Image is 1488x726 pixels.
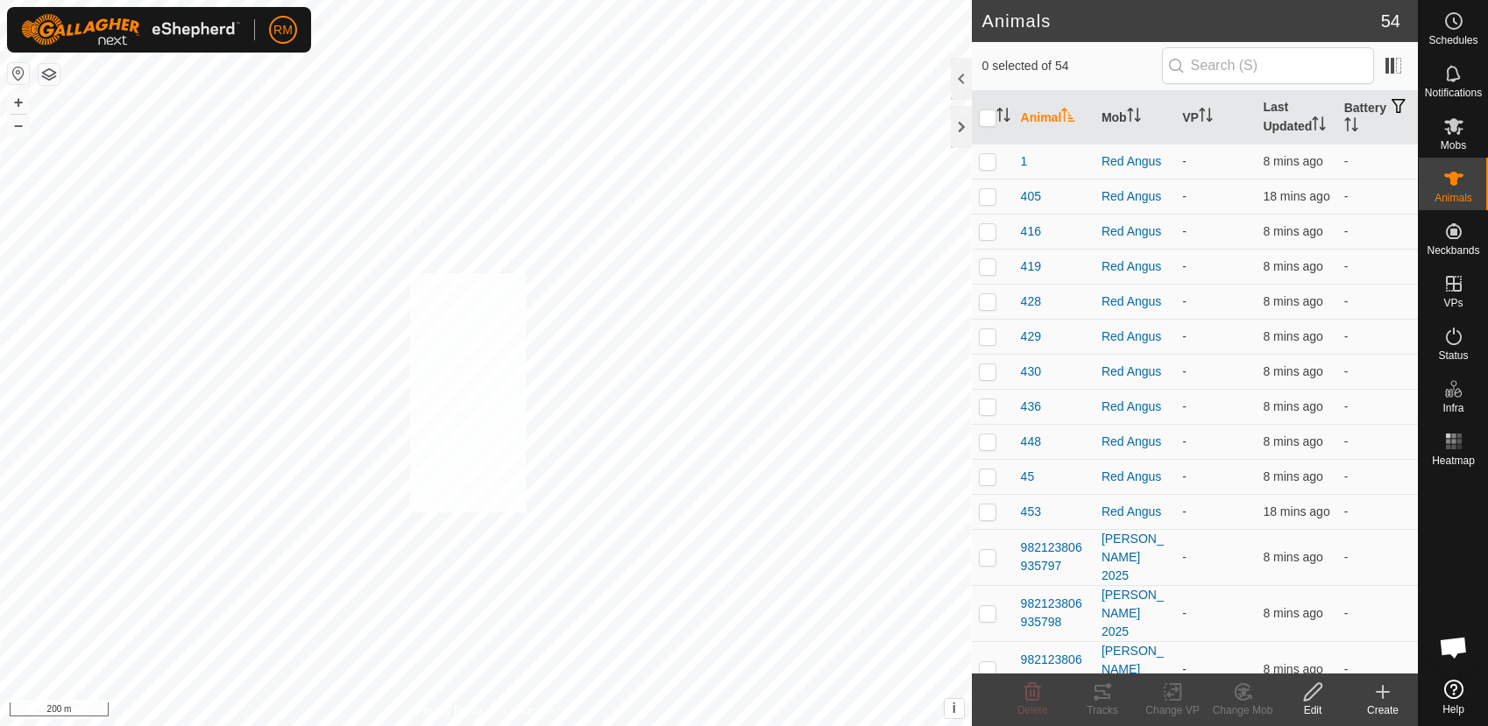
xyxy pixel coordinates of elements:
span: 982123806935797 [1021,539,1088,575]
span: 5 Sept 2025, 8:45 pm [1263,294,1322,308]
p-sorticon: Activate to sort [996,110,1010,124]
td: - [1337,389,1418,424]
app-display-virtual-paddock-transition: - [1182,550,1187,564]
div: Red Angus [1102,328,1168,346]
th: Last Updated [1256,91,1336,144]
div: Red Angus [1102,398,1168,416]
app-display-virtual-paddock-transition: - [1182,469,1187,483]
a: Contact Us [503,703,555,719]
app-display-virtual-paddock-transition: - [1182,224,1187,238]
span: VPs [1443,298,1463,308]
span: 419 [1021,257,1041,276]
div: Edit [1278,702,1348,718]
span: Neckbands [1427,245,1479,256]
span: 982123806935802 [1021,651,1088,687]
td: - [1337,214,1418,249]
span: 429 [1021,328,1041,346]
div: Red Angus [1102,187,1168,206]
app-display-virtual-paddock-transition: - [1182,259,1187,273]
div: [PERSON_NAME] 2025 [1102,642,1168,697]
app-display-virtual-paddock-transition: - [1182,364,1187,378]
span: 5 Sept 2025, 8:45 pm [1263,259,1322,273]
span: 453 [1021,503,1041,521]
app-display-virtual-paddock-transition: - [1182,662,1187,676]
span: Animals [1435,193,1472,203]
div: Red Angus [1102,363,1168,381]
p-sorticon: Activate to sort [1344,120,1358,134]
div: Red Angus [1102,257,1168,276]
span: Mobs [1441,140,1466,151]
td: - [1337,641,1418,697]
div: Tracks [1067,702,1137,718]
button: + [8,92,29,113]
div: Red Angus [1102,152,1168,171]
td: - [1337,319,1418,354]
app-display-virtual-paddock-transition: - [1182,504,1187,518]
input: Search (S) [1162,47,1374,84]
span: 5 Sept 2025, 8:45 pm [1263,662,1322,676]
th: Battery [1337,91,1418,144]
span: 5 Sept 2025, 8:36 pm [1263,504,1329,518]
app-display-virtual-paddock-transition: - [1182,189,1187,203]
span: 5 Sept 2025, 8:46 pm [1263,224,1322,238]
span: 5 Sept 2025, 8:46 pm [1263,154,1322,168]
span: 448 [1021,433,1041,451]
span: Schedules [1428,35,1477,46]
a: Open chat [1428,621,1480,673]
span: 982123806935798 [1021,595,1088,631]
span: 1 [1021,152,1028,171]
div: Change VP [1137,702,1208,718]
td: - [1337,494,1418,529]
span: Infra [1442,403,1463,413]
span: 416 [1021,222,1041,241]
td: - [1337,249,1418,284]
span: Help [1442,704,1464,715]
span: 5 Sept 2025, 8:46 pm [1263,329,1322,343]
p-sorticon: Activate to sort [1127,110,1141,124]
span: Status [1438,350,1468,361]
span: 5 Sept 2025, 8:46 pm [1263,469,1322,483]
p-sorticon: Activate to sort [1312,119,1326,133]
p-sorticon: Activate to sort [1199,110,1213,124]
button: Map Layers [39,64,60,85]
span: 428 [1021,293,1041,311]
div: Change Mob [1208,702,1278,718]
p-sorticon: Activate to sort [1061,110,1075,124]
td: - [1337,459,1418,494]
td: - [1337,354,1418,389]
app-display-virtual-paddock-transition: - [1182,399,1187,413]
td: - [1337,585,1418,641]
span: 0 selected of 54 [982,57,1162,75]
app-display-virtual-paddock-transition: - [1182,154,1187,168]
span: 405 [1021,187,1041,206]
span: i [952,701,955,715]
span: 5 Sept 2025, 8:46 pm [1263,364,1322,378]
div: Red Angus [1102,468,1168,486]
td: - [1337,284,1418,319]
a: Privacy Policy [416,703,482,719]
span: Notifications [1425,88,1482,98]
button: – [8,115,29,136]
button: i [945,699,964,718]
span: 436 [1021,398,1041,416]
div: Create [1348,702,1418,718]
app-display-virtual-paddock-transition: - [1182,606,1187,620]
span: RM [273,21,293,39]
div: Red Angus [1102,433,1168,451]
button: Reset Map [8,63,29,84]
th: Mob [1095,91,1175,144]
span: Delete [1017,704,1048,716]
span: 5 Sept 2025, 8:46 pm [1263,434,1322,448]
div: [PERSON_NAME] 2025 [1102,530,1168,585]
div: Red Angus [1102,293,1168,311]
td: - [1337,529,1418,585]
th: Animal [1014,91,1095,144]
span: 5 Sept 2025, 8:46 pm [1263,399,1322,413]
span: Heatmap [1432,455,1475,466]
app-display-virtual-paddock-transition: - [1182,329,1187,343]
span: 430 [1021,363,1041,381]
app-display-virtual-paddock-transition: - [1182,434,1187,448]
app-display-virtual-paddock-transition: - [1182,294,1187,308]
img: Gallagher Logo [21,14,240,46]
span: 5 Sept 2025, 8:36 pm [1263,189,1329,203]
